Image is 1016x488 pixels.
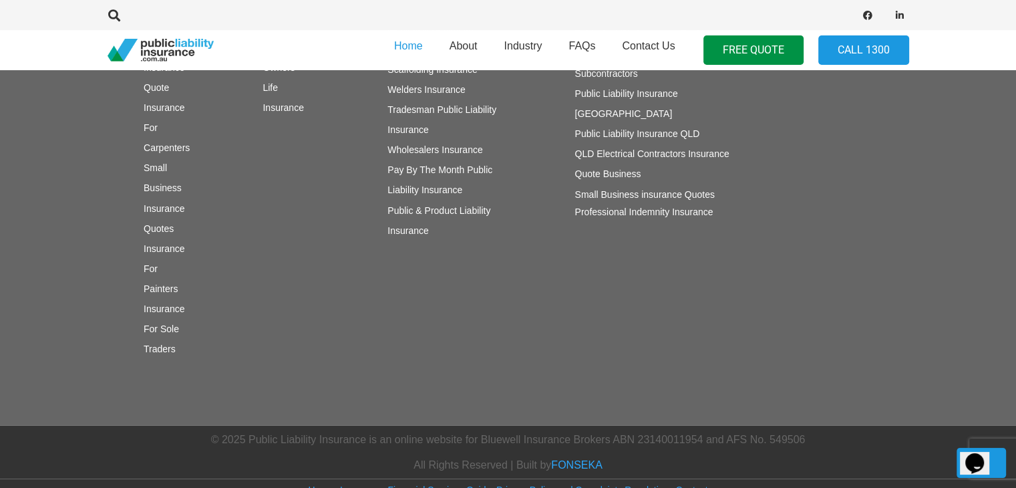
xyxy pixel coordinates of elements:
[144,303,184,354] a: Insurance For Sole Traders
[387,64,477,75] a: Scaffolding Insurance
[490,26,555,74] a: Industry
[381,26,436,74] a: Home
[108,39,214,62] a: pli_logotransparent
[622,40,675,51] span: Contact Us
[574,128,699,139] a: Public Liability Insurance QLD
[858,6,877,25] a: Facebook
[436,26,491,74] a: About
[574,48,694,79] a: Public Liability Insurance For Subcontractors
[574,88,677,119] a: Public Liability Insurance [GEOGRAPHIC_DATA]
[703,35,804,66] a: FREE QUOTE
[957,448,1006,478] a: Back to top
[574,148,729,159] a: QLD Electrical Contractors Insurance
[818,35,909,66] a: Call 1300
[263,42,303,113] a: Business Owners Life Insurance
[574,168,641,179] a: Quote Business
[387,164,492,195] a: Pay By The Month Public Liability Insurance
[134,432,882,447] p: © 2025 Public Liability Insurance is an online website for Bluewell Insurance Brokers ABN 2314001...
[134,457,882,472] p: All Rights Reserved | Built by
[890,6,909,25] a: LinkedIn
[387,205,490,235] a: Public & Product Liability Insurance
[960,435,1003,475] iframe: chat widget
[568,40,595,51] span: FAQs
[144,162,184,233] a: Small Business Insurance Quotes
[387,144,482,155] a: Wholesalers Insurance
[555,26,609,74] a: FAQs
[387,104,496,135] a: Tradesman Public Liability Insurance
[574,189,714,199] a: Small Business insurance Quotes
[551,459,602,470] a: FONSEKA
[144,102,190,153] a: Insurance For Carpenters
[574,206,713,217] a: Professional Indemnity Insurance
[504,40,542,51] span: Industry
[144,42,190,93] a: Tradesman Insurance Quote
[394,40,423,51] span: Home
[450,40,478,51] span: About
[102,9,128,21] a: Search
[609,26,688,74] a: Contact Us
[387,84,465,95] a: Welders Insurance
[144,243,184,293] a: Insurance For Painters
